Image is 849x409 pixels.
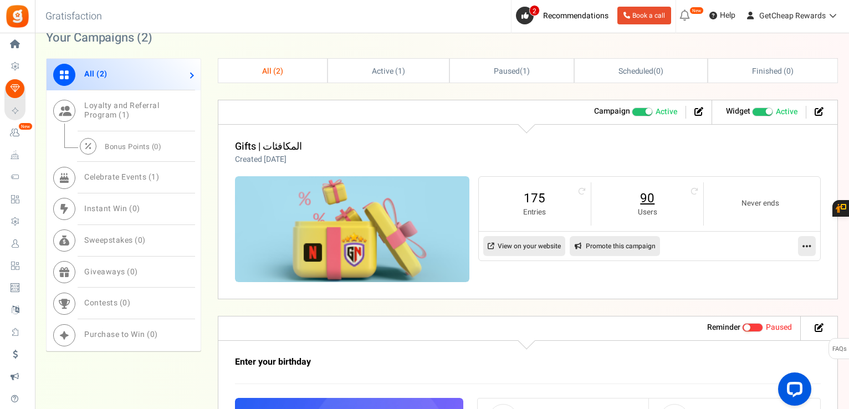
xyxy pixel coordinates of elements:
[84,329,158,340] span: Purchase to Win ( )
[235,154,302,165] p: Created [DATE]
[776,106,797,117] span: Active
[84,100,159,121] span: Loyalty and Referral Program ( )
[656,65,661,77] span: 0
[33,6,114,28] h3: Gratisfaction
[570,236,660,256] a: Promote this campaign
[618,65,663,77] span: ( )
[483,236,565,256] a: View on your website
[154,141,158,152] span: 0
[262,65,283,77] span: All ( )
[132,203,137,214] span: 0
[276,65,280,77] span: 2
[705,7,740,24] a: Help
[752,65,793,77] span: Finished ( )
[656,106,677,117] span: Active
[84,68,108,80] span: All ( )
[523,65,527,77] span: 1
[84,297,130,309] span: Contests ( )
[759,10,826,22] span: GetCheap Rewards
[235,139,302,154] a: Gifts | المكافئات
[4,124,30,142] a: New
[130,266,135,278] span: 0
[490,190,580,207] a: 175
[543,10,608,22] span: Recommendations
[100,68,105,80] span: 2
[718,106,806,119] li: Widget activated
[717,10,735,21] span: Help
[151,171,156,183] span: 1
[516,7,613,24] a: 2 Recommendations
[46,32,152,43] h2: Your Campaigns ( )
[105,141,161,152] span: Bonus Points ( )
[689,7,704,14] em: New
[529,5,540,16] span: 2
[726,105,750,117] strong: Widget
[602,207,692,218] small: Users
[398,65,402,77] span: 1
[5,4,30,29] img: Gratisfaction
[141,29,148,47] span: 2
[617,7,671,24] a: Book a call
[84,203,140,214] span: Instant Win ( )
[766,321,792,333] span: Paused
[84,234,146,246] span: Sweepstakes ( )
[494,65,520,77] span: Paused
[707,321,740,333] strong: Reminder
[494,65,530,77] span: ( )
[832,339,847,360] span: FAQs
[138,234,143,246] span: 0
[18,122,33,130] em: New
[122,109,127,121] span: 1
[602,190,692,207] a: 90
[594,105,630,117] strong: Campaign
[84,266,138,278] span: Giveaways ( )
[715,198,805,209] small: Never ends
[122,297,127,309] span: 0
[490,207,580,218] small: Entries
[372,65,405,77] span: Active ( )
[618,65,654,77] span: Scheduled
[150,329,155,340] span: 0
[786,65,791,77] span: 0
[84,171,159,183] span: Celebrate Events ( )
[235,357,704,367] h3: Enter your birthday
